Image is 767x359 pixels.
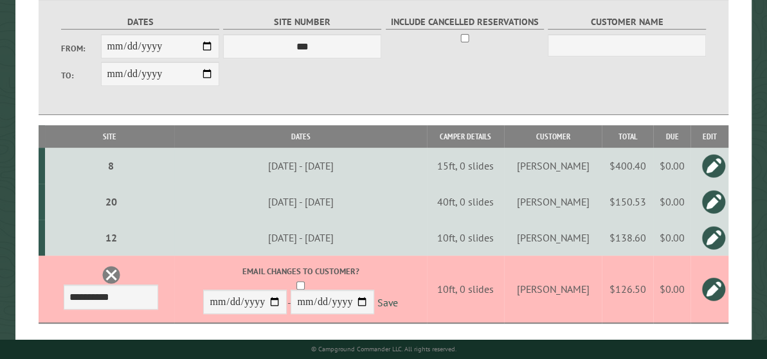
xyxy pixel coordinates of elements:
[61,69,100,82] label: To:
[427,220,504,256] td: 10ft, 0 slides
[50,231,172,244] div: 12
[602,125,653,148] th: Total
[50,195,172,208] div: 20
[427,125,504,148] th: Camper Details
[176,231,425,244] div: [DATE] - [DATE]
[311,345,456,353] small: © Campground Commander LLC. All rights reserved.
[504,256,602,323] td: [PERSON_NAME]
[102,265,121,285] a: Delete this reservation
[653,220,690,256] td: $0.00
[61,42,100,55] label: From:
[653,184,690,220] td: $0.00
[690,125,728,148] th: Edit
[50,159,172,172] div: 8
[176,265,425,277] label: Email changes to customer?
[602,184,653,220] td: $150.53
[427,148,504,184] td: 15ft, 0 slides
[653,125,690,148] th: Due
[504,125,602,148] th: Customer
[427,184,504,220] td: 40ft, 0 slides
[504,184,602,220] td: [PERSON_NAME]
[602,220,653,256] td: $138.60
[602,148,653,184] td: $400.40
[653,256,690,323] td: $0.00
[61,15,219,30] label: Dates
[504,148,602,184] td: [PERSON_NAME]
[176,159,425,172] div: [DATE] - [DATE]
[653,148,690,184] td: $0.00
[174,125,427,148] th: Dates
[427,256,504,323] td: 10ft, 0 slides
[386,15,544,30] label: Include Cancelled Reservations
[176,195,425,208] div: [DATE] - [DATE]
[176,265,425,317] div: -
[548,15,706,30] label: Customer Name
[504,220,602,256] td: [PERSON_NAME]
[223,15,381,30] label: Site Number
[45,125,174,148] th: Site
[602,256,653,323] td: $126.50
[377,296,397,309] a: Save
